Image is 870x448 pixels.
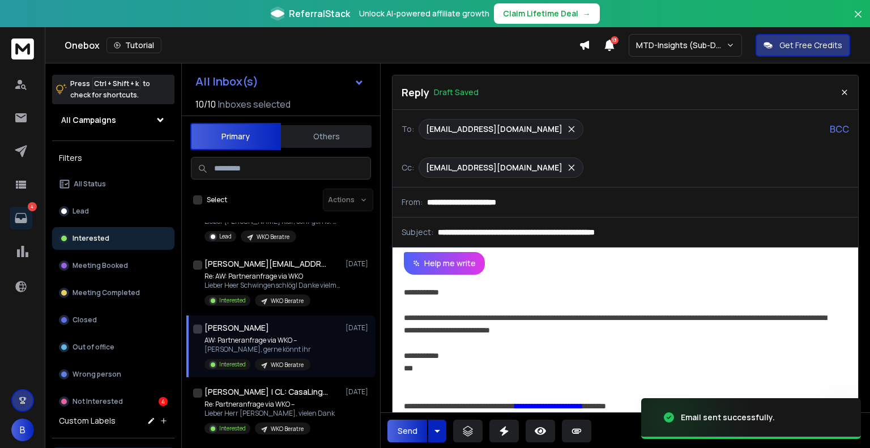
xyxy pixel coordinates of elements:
[204,400,335,409] p: Re: Partneranfrage via WKO –
[494,3,600,24] button: Claim Lifetime Deal→
[271,361,304,369] p: WKO Beratre
[72,207,89,216] p: Lead
[402,123,414,135] p: To:
[218,97,291,111] h3: Inboxes selected
[426,162,562,173] p: [EMAIL_ADDRESS][DOMAIN_NAME]
[204,386,329,398] h1: [PERSON_NAME] | CL: CasaLinguae
[257,233,289,241] p: WKO Beratre
[204,345,311,354] p: [PERSON_NAME], gerne könnt ihr
[72,288,140,297] p: Meeting Completed
[779,40,842,51] p: Get Free Credits
[636,40,726,51] p: MTD-Insights (Sub-Domains)
[11,419,34,441] button: B
[583,8,591,19] span: →
[207,195,227,204] label: Select
[346,323,371,332] p: [DATE]
[106,37,161,53] button: Tutorial
[219,232,232,241] p: Lead
[359,8,489,19] p: Unlock AI-powered affiliate growth
[426,123,562,135] p: [EMAIL_ADDRESS][DOMAIN_NAME]
[52,390,174,413] button: Not Interested4
[52,150,174,166] h3: Filters
[52,109,174,131] button: All Campaigns
[851,7,865,34] button: Close banner
[402,197,423,208] p: From:
[204,281,340,290] p: Lieber Heer Schwingenschlögl Danke vielmals und
[402,162,414,173] p: Cc:
[271,297,304,305] p: WKO Beratre
[219,424,246,433] p: Interested
[190,123,281,150] button: Primary
[92,77,140,90] span: Ctrl + Shift + k
[52,227,174,250] button: Interested
[186,70,373,93] button: All Inbox(s)
[72,397,123,406] p: Not Interested
[61,114,116,126] h1: All Campaigns
[65,37,579,53] div: Onebox
[204,336,311,345] p: AW: Partneranfrage via WKO –
[74,180,106,189] p: All Status
[219,360,246,369] p: Interested
[52,309,174,331] button: Closed
[204,322,269,334] h1: [PERSON_NAME]
[72,343,114,352] p: Out of office
[404,252,485,275] button: Help me write
[52,200,174,223] button: Lead
[434,87,479,98] p: Draft Saved
[204,409,335,418] p: Lieber Herr [PERSON_NAME], vielen Dank
[52,254,174,277] button: Meeting Booked
[59,415,116,426] h3: Custom Labels
[10,207,32,229] a: 4
[204,272,340,281] p: Re: AW: Partneranfrage via WKO
[387,420,427,442] button: Send
[52,363,174,386] button: Wrong person
[219,296,246,305] p: Interested
[28,202,37,211] p: 4
[70,78,150,101] p: Press to check for shortcuts.
[611,36,619,44] span: 13
[346,259,371,268] p: [DATE]
[159,397,168,406] div: 4
[52,281,174,304] button: Meeting Completed
[756,34,850,57] button: Get Free Credits
[72,370,121,379] p: Wrong person
[52,173,174,195] button: All Status
[271,425,304,433] p: WKO Beratre
[281,124,372,149] button: Others
[402,84,429,100] p: Reply
[195,76,258,87] h1: All Inbox(s)
[681,412,775,423] div: Email sent successfully.
[72,261,128,270] p: Meeting Booked
[195,97,216,111] span: 10 / 10
[346,387,371,396] p: [DATE]
[289,7,350,20] span: ReferralStack
[72,315,97,325] p: Closed
[402,227,433,238] p: Subject:
[52,336,174,359] button: Out of office
[830,122,849,136] p: BCC
[204,258,329,270] h1: [PERSON_NAME][EMAIL_ADDRESS][DOMAIN_NAME]
[72,234,109,243] p: Interested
